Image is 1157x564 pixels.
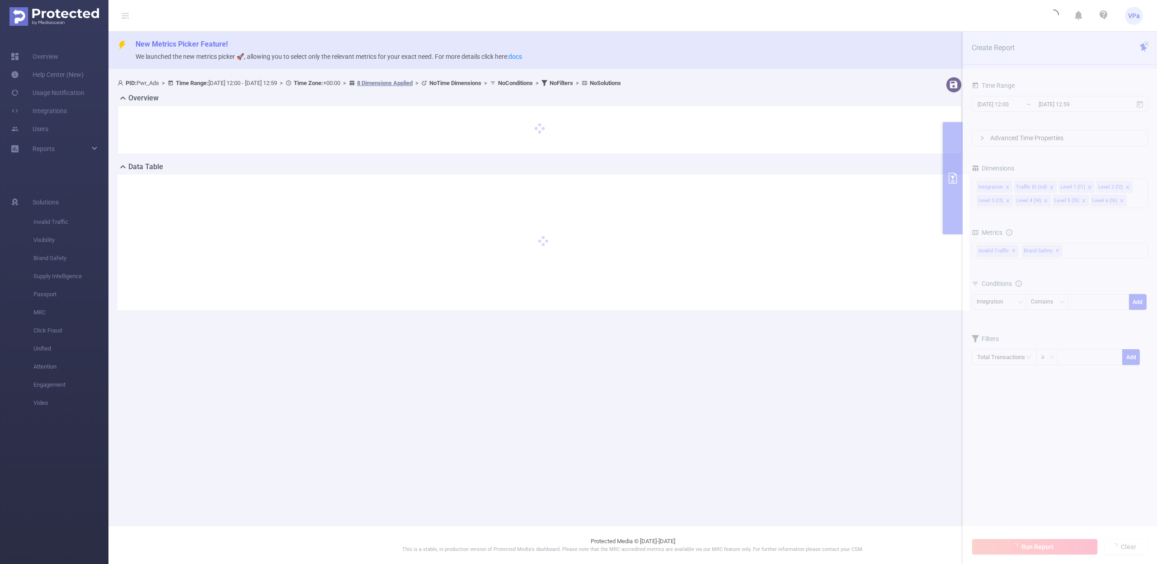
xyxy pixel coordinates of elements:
[11,66,84,84] a: Help Center (New)
[33,358,108,376] span: Attention
[11,47,58,66] a: Overview
[277,80,286,86] span: >
[33,145,55,152] span: Reports
[11,84,85,102] a: Usage Notification
[126,80,136,86] b: PID:
[118,80,126,86] i: icon: user
[108,526,1157,564] footer: Protected Media © [DATE]-[DATE]
[33,340,108,358] span: Unified
[508,53,522,60] a: docs
[11,120,48,138] a: Users
[9,7,99,26] img: Protected Media
[118,41,127,50] i: icon: thunderbolt
[33,303,108,322] span: MRC
[118,80,621,86] span: Pwr_Ads [DATE] 12:00 - [DATE] 12:59 +00:00
[33,140,55,158] a: Reports
[590,80,621,86] b: No Solutions
[33,394,108,412] span: Video
[1128,7,1140,25] span: VPa
[573,80,582,86] span: >
[340,80,349,86] span: >
[533,80,541,86] span: >
[159,80,168,86] span: >
[413,80,421,86] span: >
[550,80,573,86] b: No Filters
[294,80,323,86] b: Time Zone:
[33,193,59,211] span: Solutions
[33,376,108,394] span: Engagement
[33,213,108,231] span: Invalid Traffic
[1048,9,1059,22] i: icon: loading
[498,80,533,86] b: No Conditions
[481,80,490,86] span: >
[136,40,228,48] span: New Metrics Picker Feature!
[11,102,67,120] a: Integrations
[357,80,413,86] u: 8 Dimensions Applied
[176,80,208,86] b: Time Range:
[1143,41,1150,47] i: icon: close
[128,161,163,172] h2: Data Table
[33,285,108,303] span: Passport
[136,53,522,60] span: We launched the new metrics picker 🚀, allowing you to select only the relevant metrics for your e...
[1143,39,1150,49] button: icon: close
[131,546,1134,554] p: This is a stable, in production version of Protected Media's dashboard. Please note that the MRC ...
[33,231,108,249] span: Visibility
[429,80,481,86] b: No Time Dimensions
[33,322,108,340] span: Click Fraud
[33,267,108,285] span: Supply Intelligence
[128,93,159,104] h2: Overview
[33,249,108,267] span: Brand Safety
